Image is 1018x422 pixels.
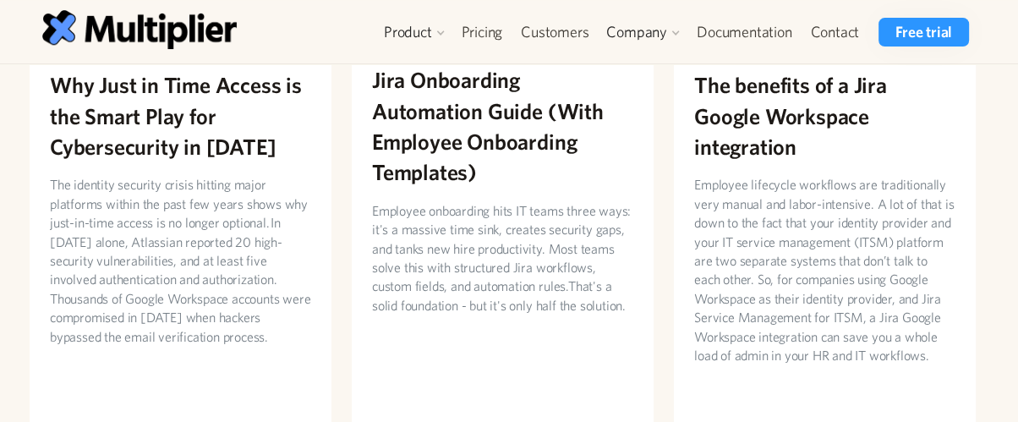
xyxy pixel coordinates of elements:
[878,18,969,47] a: Free trial
[384,22,432,42] div: Product
[801,18,868,47] a: Contact
[687,18,801,47] a: Documentation
[694,175,955,364] p: Employee lifecycle workflows are traditionally very manual and labor-intensive. A lot of that is ...
[50,69,311,162] h2: Why Just in Time Access is the Smart Play for Cybersecurity in [DATE]
[606,22,667,42] div: Company
[375,18,452,47] div: Product
[372,64,633,188] h2: Jira Onboarding Automation Guide (With Employee Onboarding Templates)
[372,201,633,315] p: Employee onboarding hits IT teams three ways: it's a massive time sink, creates security gaps, an...
[694,69,955,162] h2: The benefits of a Jira Google Workspace integration
[452,18,512,47] a: Pricing
[50,175,311,346] p: The identity security crisis hitting major platforms within the past few years shows why just-in-...
[598,18,687,47] div: Company
[512,18,598,47] a: Customers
